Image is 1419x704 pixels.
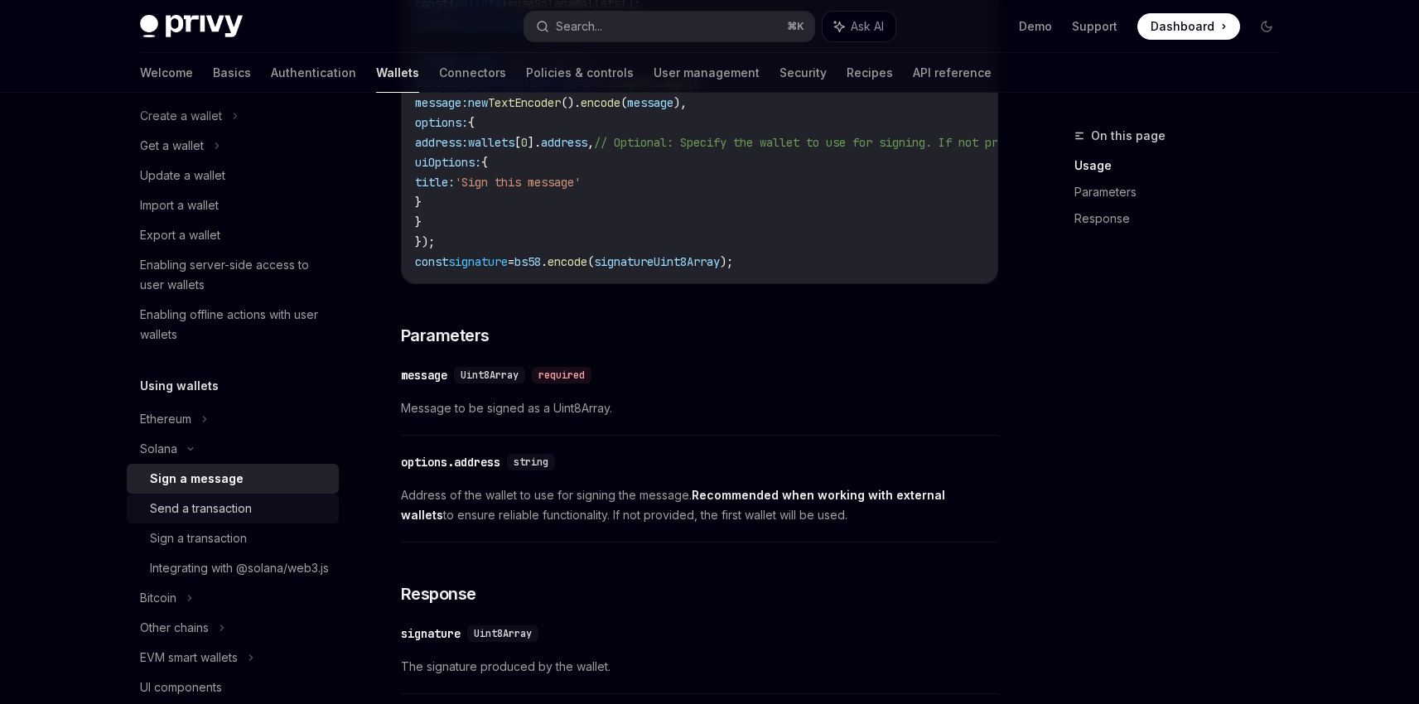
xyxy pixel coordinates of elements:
a: Sign a message [127,464,339,494]
a: Export a wallet [127,220,339,250]
div: Sign a message [150,469,244,489]
a: API reference [913,53,992,93]
h5: Using wallets [140,376,219,396]
span: } [415,195,422,210]
span: Ask AI [851,18,884,35]
a: Send a transaction [127,494,339,523]
div: Search... [556,17,602,36]
span: Message to be signed as a Uint8Array. [401,398,998,418]
span: On this page [1091,126,1166,146]
span: encode [548,254,587,269]
span: message: [415,95,468,110]
button: Toggle dark mode [1253,13,1280,40]
a: UI components [127,673,339,702]
span: Uint8Array [474,627,532,640]
div: message [401,367,447,383]
div: Import a wallet [140,195,219,215]
span: string [514,456,548,469]
a: Authentication [271,53,356,93]
div: Get a wallet [140,136,204,156]
a: Basics [213,53,251,93]
a: User management [654,53,760,93]
span: const [415,254,448,269]
div: Update a wallet [140,166,225,186]
a: Security [779,53,827,93]
span: = [508,254,514,269]
span: 0 [521,135,528,150]
a: Support [1072,18,1117,35]
div: Export a wallet [140,225,220,245]
span: , [587,135,594,150]
div: Ethereum [140,409,191,429]
span: title: [415,175,455,190]
div: EVM smart wallets [140,648,238,668]
a: Dashboard [1137,13,1240,40]
button: Search...⌘K [524,12,814,41]
span: signature [448,254,508,269]
a: Response [1074,205,1293,232]
span: options: [415,115,468,130]
div: Solana [140,439,177,459]
a: Demo [1019,18,1052,35]
div: options.address [401,454,500,470]
span: } [415,215,422,229]
div: Enabling offline actions with user wallets [140,305,329,345]
a: Update a wallet [127,161,339,190]
span: { [468,115,475,130]
span: signatureUint8Array [594,254,720,269]
a: Enabling offline actions with user wallets [127,300,339,350]
span: ]. [528,135,541,150]
div: Enabling server-side access to user wallets [140,255,329,295]
span: ( [587,254,594,269]
div: Bitcoin [140,588,176,608]
span: . [541,254,548,269]
div: Send a transaction [150,499,252,518]
a: Connectors [439,53,506,93]
span: TextEncoder [488,95,561,110]
span: 'Sign this message' [455,175,581,190]
span: Address of the wallet to use for signing the message. to ensure reliable functionality. If not pr... [401,485,998,525]
div: UI components [140,677,222,697]
div: required [532,367,591,383]
span: encode [581,95,620,110]
a: Wallets [376,53,419,93]
a: Parameters [1074,179,1293,205]
span: address: [415,135,468,150]
span: new [468,95,488,110]
span: Parameters [401,324,490,347]
img: dark logo [140,15,243,38]
div: signature [401,625,461,642]
span: The signature produced by the wallet. [401,657,998,677]
span: ), [673,95,687,110]
div: Sign a transaction [150,528,247,548]
a: Sign a transaction [127,523,339,553]
span: address [541,135,587,150]
span: [ [514,135,521,150]
span: }); [415,234,435,249]
span: // Optional: Specify the wallet to use for signing. If not provided, the first wallet will be used. [594,135,1250,150]
span: uiOptions: [415,155,481,170]
span: message [627,95,673,110]
span: Dashboard [1151,18,1214,35]
a: Usage [1074,152,1293,179]
span: Response [401,582,476,605]
button: Ask AI [823,12,895,41]
a: Integrating with @solana/web3.js [127,553,339,583]
span: wallets [468,135,514,150]
span: (). [561,95,581,110]
a: Import a wallet [127,190,339,220]
span: bs58 [514,254,541,269]
span: ( [620,95,627,110]
a: Welcome [140,53,193,93]
a: Recipes [847,53,893,93]
span: ); [720,254,733,269]
span: Uint8Array [461,369,519,382]
a: Enabling server-side access to user wallets [127,250,339,300]
span: ⌘ K [787,20,804,33]
div: Integrating with @solana/web3.js [150,558,329,578]
a: Policies & controls [526,53,634,93]
span: { [481,155,488,170]
div: Other chains [140,618,209,638]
